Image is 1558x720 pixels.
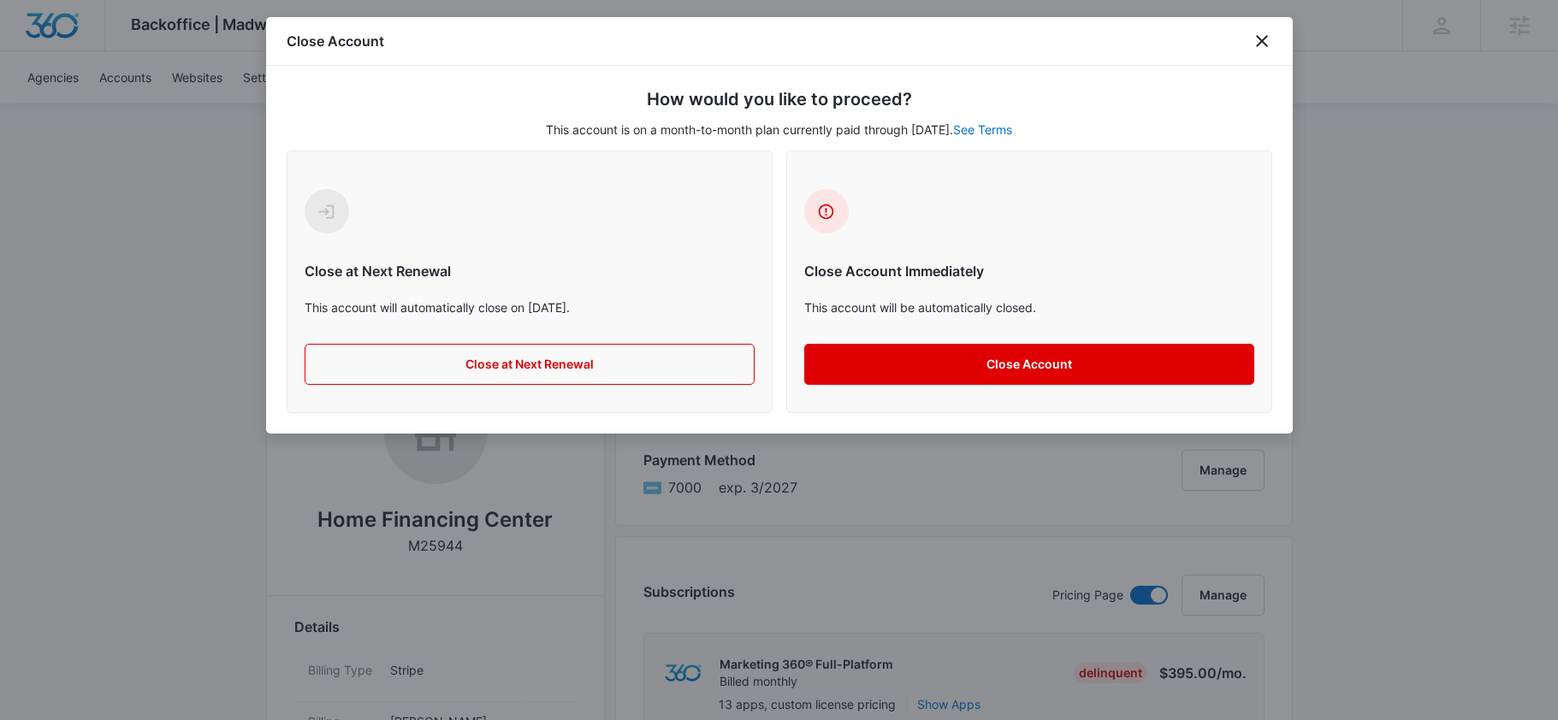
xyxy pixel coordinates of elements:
[287,86,1272,112] h5: How would you like to proceed?
[953,122,1012,137] a: See Terms
[287,31,384,51] h1: Close Account
[1252,31,1272,51] button: close
[804,298,1254,316] p: This account will be automatically closed.
[287,121,1272,139] p: This account is on a month-to-month plan currently paid through [DATE].
[305,261,755,281] h6: Close at Next Renewal
[305,344,755,385] button: Close at Next Renewal
[804,261,1254,281] h6: Close Account Immediately
[804,344,1254,385] button: Close Account
[305,298,755,316] p: This account will automatically close on [DATE].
